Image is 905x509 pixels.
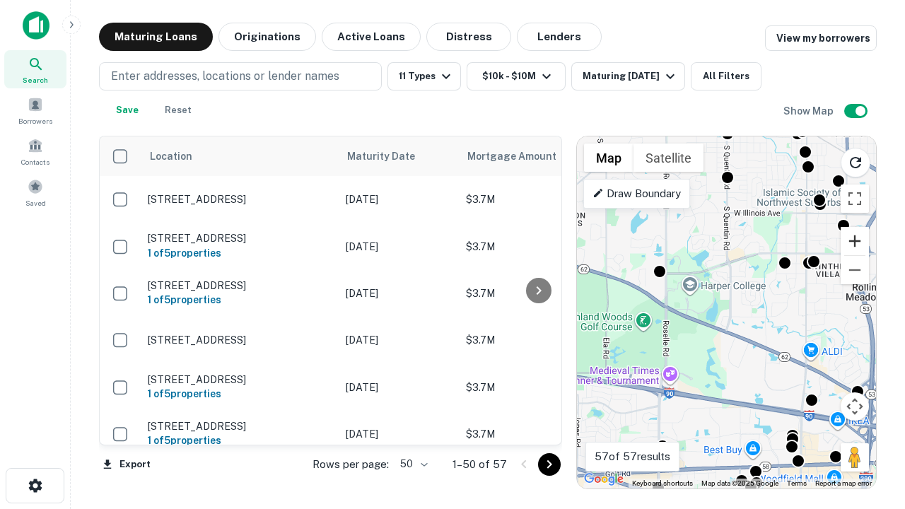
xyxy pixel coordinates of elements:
[4,50,66,88] a: Search
[156,96,201,124] button: Reset
[571,62,685,90] button: Maturing [DATE]
[99,62,382,90] button: Enter addresses, locations or lender names
[346,192,452,207] p: [DATE]
[466,192,607,207] p: $3.7M
[387,62,461,90] button: 11 Types
[149,148,192,165] span: Location
[466,286,607,301] p: $3.7M
[21,156,49,168] span: Contacts
[467,62,566,90] button: $10k - $10M
[815,479,872,487] a: Report a map error
[592,185,681,202] p: Draw Boundary
[787,479,807,487] a: Terms (opens in new tab)
[99,454,154,475] button: Export
[841,227,869,255] button: Zoom in
[346,239,452,255] p: [DATE]
[841,443,869,472] button: Drag Pegman onto the map to open Street View
[346,332,452,348] p: [DATE]
[4,132,66,170] a: Contacts
[538,453,561,476] button: Go to next page
[148,292,332,308] h6: 1 of 5 properties
[148,232,332,245] p: [STREET_ADDRESS]
[148,386,332,402] h6: 1 of 5 properties
[148,245,332,261] h6: 1 of 5 properties
[346,426,452,442] p: [DATE]
[452,456,507,473] p: 1–50 of 57
[466,380,607,395] p: $3.7M
[148,420,332,433] p: [STREET_ADDRESS]
[584,144,633,172] button: Show street map
[18,115,52,127] span: Borrowers
[459,136,614,176] th: Mortgage Amount
[23,11,49,40] img: capitalize-icon.png
[466,426,607,442] p: $3.7M
[517,23,602,51] button: Lenders
[111,68,339,85] p: Enter addresses, locations or lender names
[466,332,607,348] p: $3.7M
[23,74,48,86] span: Search
[783,103,836,119] h6: Show Map
[834,351,905,419] iframe: Chat Widget
[841,148,870,177] button: Reload search area
[105,96,150,124] button: Save your search to get updates of matches that match your search criteria.
[595,448,670,465] p: 57 of 57 results
[577,136,876,488] div: 0 0
[218,23,316,51] button: Originations
[148,433,332,448] h6: 1 of 5 properties
[346,286,452,301] p: [DATE]
[633,144,703,172] button: Show satellite imagery
[580,470,627,488] a: Open this area in Google Maps (opens a new window)
[141,136,339,176] th: Location
[841,185,869,213] button: Toggle fullscreen view
[841,256,869,284] button: Zoom out
[4,173,66,211] a: Saved
[632,479,693,488] button: Keyboard shortcuts
[691,62,761,90] button: All Filters
[99,23,213,51] button: Maturing Loans
[426,23,511,51] button: Distress
[580,470,627,488] img: Google
[347,148,433,165] span: Maturity Date
[583,68,679,85] div: Maturing [DATE]
[765,25,877,51] a: View my borrowers
[339,136,459,176] th: Maturity Date
[313,456,389,473] p: Rows per page:
[25,197,46,209] span: Saved
[148,193,332,206] p: [STREET_ADDRESS]
[346,380,452,395] p: [DATE]
[148,373,332,386] p: [STREET_ADDRESS]
[701,479,778,487] span: Map data ©2025 Google
[4,91,66,129] a: Borrowers
[148,279,332,292] p: [STREET_ADDRESS]
[148,334,332,346] p: [STREET_ADDRESS]
[322,23,421,51] button: Active Loans
[395,454,430,474] div: 50
[466,239,607,255] p: $3.7M
[467,148,575,165] span: Mortgage Amount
